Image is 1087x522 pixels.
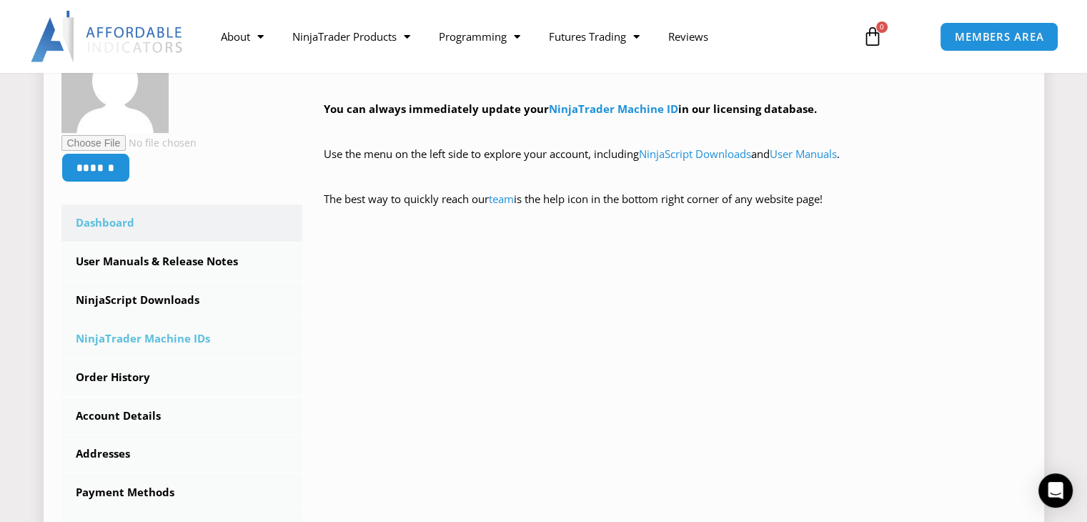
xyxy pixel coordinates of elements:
[425,20,535,53] a: Programming
[324,102,817,116] strong: You can always immediately update your in our licensing database.
[61,26,169,133] img: 7c136045c27fc2ad5b346f7329f6d4cf65d4409fb1f9eb30b7145047f0bd6dd4
[278,20,425,53] a: NinjaTrader Products
[61,320,303,358] a: NinjaTrader Machine IDs
[61,282,303,319] a: NinjaScript Downloads
[1038,473,1073,508] div: Open Intercom Messenger
[61,474,303,511] a: Payment Methods
[207,20,278,53] a: About
[654,20,723,53] a: Reviews
[324,31,1026,230] div: Hey ! Welcome to the Members Area. Thank you for being a valuable customer!
[61,435,303,473] a: Addresses
[955,31,1044,42] span: MEMBERS AREA
[549,102,678,116] a: NinjaTrader Machine ID
[31,11,184,62] img: LogoAI | Affordable Indicators – NinjaTrader
[61,205,303,242] a: Dashboard
[940,22,1059,51] a: MEMBERS AREA
[207,20,848,53] nav: Menu
[770,147,837,161] a: User Manuals
[639,147,751,161] a: NinjaScript Downloads
[61,398,303,435] a: Account Details
[876,21,888,33] span: 0
[535,20,654,53] a: Futures Trading
[324,189,1026,230] p: The best way to quickly reach our is the help icon in the bottom right corner of any website page!
[61,243,303,280] a: User Manuals & Release Notes
[489,192,514,206] a: team
[61,359,303,396] a: Order History
[324,144,1026,184] p: Use the menu on the left side to explore your account, including and .
[841,16,904,57] a: 0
